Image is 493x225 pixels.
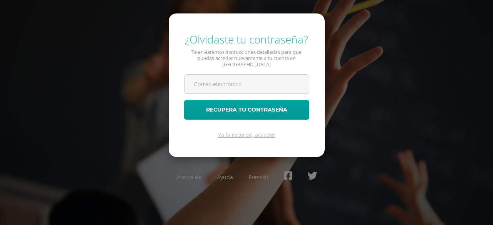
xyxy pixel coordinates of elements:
[176,173,201,181] a: Acerca de
[217,173,233,181] a: Ayuda
[248,173,268,181] a: Presskit
[184,100,309,120] button: Recupera tu contraseña
[184,75,309,93] input: Correo electrónico
[184,32,309,47] div: ¿Olvidaste tu contraseña?
[218,131,275,138] a: Ya la recordé, acceder
[184,49,309,68] p: Te enviaremos instrucciones detalladas para que puedas acceder nuevamente a tu cuenta en [GEOGRAP...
